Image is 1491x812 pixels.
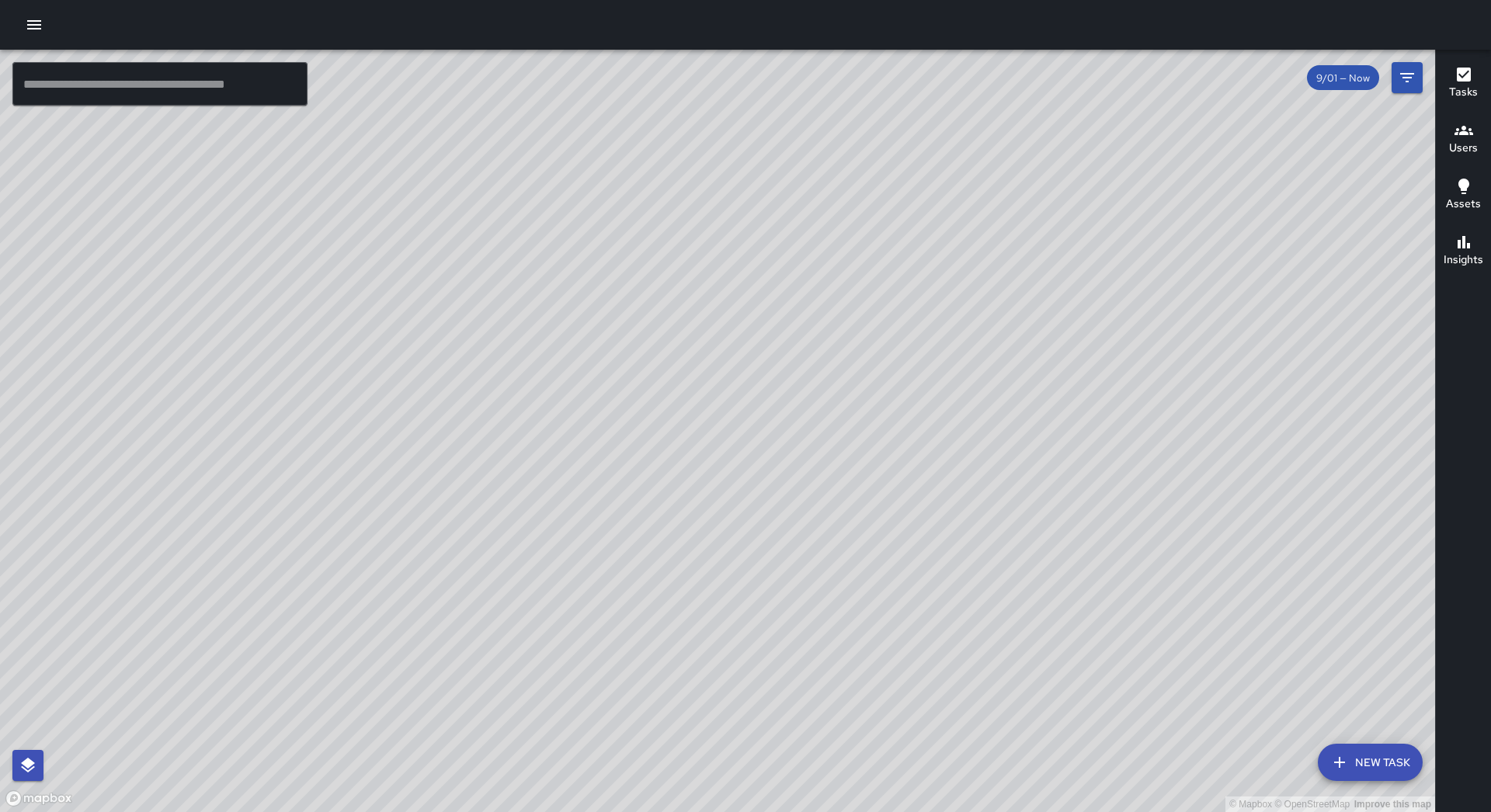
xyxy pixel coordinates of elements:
h6: Users [1449,140,1478,157]
button: Insights [1436,224,1491,279]
button: Assets [1436,168,1491,224]
span: 9/01 — Now [1307,71,1379,85]
h6: Tasks [1449,84,1478,101]
h6: Assets [1446,196,1481,213]
button: New Task [1318,744,1423,781]
h6: Insights [1444,252,1483,269]
button: Filters [1392,62,1423,93]
button: Tasks [1436,56,1491,112]
button: Users [1436,112,1491,168]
